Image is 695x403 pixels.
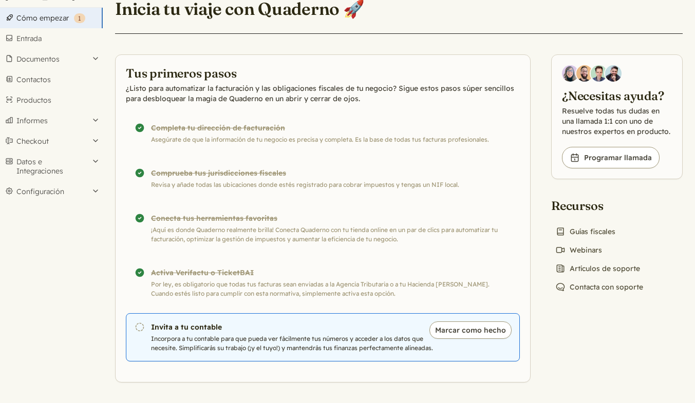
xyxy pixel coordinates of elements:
a: Contacta con soporte [551,280,647,294]
img: Javier Rubio, DevRel at Quaderno [605,65,622,82]
a: Programar llamada [562,147,660,168]
button: Marcar como hecho [429,321,512,339]
p: Incorpora a tu contable para que pueda ver fácilmente tus números y acceder a los datos que neces... [151,334,442,353]
a: Webinars [551,243,606,257]
h2: Recursos [551,198,647,214]
p: Resuelve todas tus dudas en una llamada 1:1 con uno de nuestros expertos en producto. [562,106,672,137]
h3: Invita a tu contable [151,322,442,332]
a: Invita a tu contable Incorpora a tu contable para que pueda ver fácilmente tus números y acceder ... [126,313,520,361]
span: 1 [78,14,81,22]
a: Artículos de soporte [551,261,644,276]
h2: Tus primeros pasos [126,65,520,81]
img: Diana Carrasco, Account Executive at Quaderno [562,65,578,82]
img: Jairo Fumero, Account Executive at Quaderno [576,65,593,82]
img: Ivo Oltmans, Business Developer at Quaderno [591,65,607,82]
p: ¿Listo para automatizar la facturación y las obligaciones fiscales de tu negocio? Sigue estos pas... [126,83,520,104]
a: Guías fiscales [551,224,619,239]
h2: ¿Necesitas ayuda? [562,88,672,104]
